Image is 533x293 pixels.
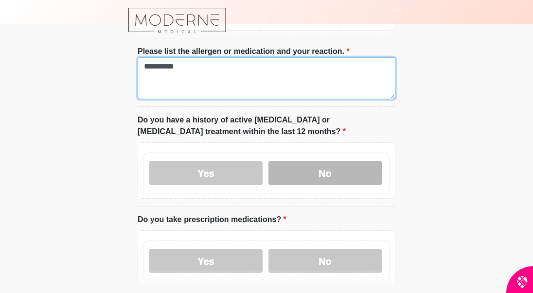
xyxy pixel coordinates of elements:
label: No [268,161,382,185]
img: Moderne Medical Aesthetics Logo [128,7,227,34]
label: Please list the allergen or medication and your reaction. [138,46,350,57]
label: No [268,249,382,273]
label: Do you have a history of active [MEDICAL_DATA] or [MEDICAL_DATA] treatment within the last 12 mon... [138,114,395,138]
label: Do you take prescription medications? [138,214,286,225]
label: Yes [149,161,263,185]
label: Yes [149,249,263,273]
